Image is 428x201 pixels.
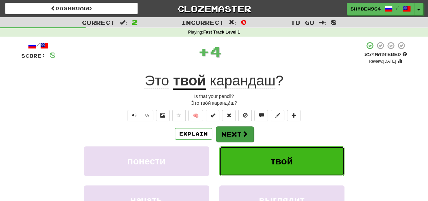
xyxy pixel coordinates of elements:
[369,59,396,64] small: Review: [DATE]
[21,41,55,50] div: /
[156,110,170,121] button: Show image (alt+x)
[21,53,46,59] span: Score:
[364,52,375,57] span: 25 %
[287,110,300,121] button: Add to collection (alt+a)
[188,110,203,121] button: 🧠
[347,3,414,15] a: ShyDew964 /
[120,20,127,25] span: :
[82,19,115,26] span: Correct
[351,6,381,12] span: ShyDew964
[144,73,169,89] span: Это
[229,20,236,25] span: :
[148,3,280,15] a: Clozemaster
[128,110,141,121] button: Play sentence audio (ctl+space)
[203,30,240,35] strong: Fast Track Level 1
[127,156,165,166] span: понести
[271,156,293,166] span: твой
[364,52,407,58] div: Mastered
[238,110,252,121] button: Ignore sentence (alt+i)
[254,110,268,121] button: Discuss sentence (alt+u)
[175,128,212,140] button: Explain
[141,110,154,121] button: ½
[222,110,235,121] button: Reset to 0% Mastered (alt+r)
[219,146,344,176] button: твой
[181,19,224,26] span: Incorrect
[132,18,138,26] span: 2
[290,19,314,26] span: To go
[271,110,284,121] button: Edit sentence (alt+d)
[21,93,407,100] div: Is that your pencil?
[210,43,222,60] span: 4
[21,100,407,106] div: Э́то тво́й каранда́ш?
[126,110,154,121] div: Text-to-speech controls
[319,20,326,25] span: :
[173,73,206,90] u: твой
[331,18,337,26] span: 8
[198,41,210,62] span: +
[84,146,209,176] button: понести
[210,73,275,89] span: карандаш
[206,110,219,121] button: Set this sentence to 100% Mastered (alt+m)
[216,126,254,142] button: Next
[50,51,55,59] span: 8
[241,18,247,26] span: 0
[5,3,138,14] a: Dashboard
[172,110,186,121] button: Favorite sentence (alt+f)
[396,5,399,10] span: /
[206,73,284,89] span: ?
